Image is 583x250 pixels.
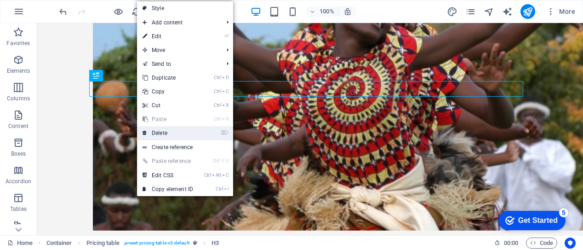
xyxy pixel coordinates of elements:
i: C [222,172,229,178]
span: . preset-pricing-table-v3-default [123,238,189,249]
p: Accordion [6,178,31,185]
button: Click here to leave preview mode and continue editing [113,6,124,17]
a: CtrlVPaste [137,112,199,126]
nav: breadcrumb [46,238,219,249]
a: Send to [137,57,219,71]
i: I [224,186,229,192]
p: Content [8,122,29,130]
i: V [222,116,229,122]
span: Move [137,43,219,57]
span: Click to select. Double-click to edit [46,238,72,249]
i: Ctrl [212,158,220,164]
button: reload [131,6,142,17]
span: : [510,239,512,246]
i: AI Writer [502,6,513,17]
button: More [543,4,579,19]
i: Pages (Ctrl+Alt+S) [465,6,476,17]
p: Boxes [11,150,26,157]
span: Click to select. Double-click to edit [211,238,219,249]
i: On resize automatically adjust zoom level to fit chosen device. [343,7,352,16]
button: undo [57,6,69,17]
i: Design (Ctrl+Alt+Y) [447,6,457,17]
div: Get Started 5 items remaining, 0% complete [7,5,74,24]
i: Ctrl [216,186,223,192]
div: Get Started [27,10,67,18]
i: ⏎ [224,33,229,39]
p: Favorites [6,40,30,47]
p: Elements [7,67,30,75]
a: CtrlXCut [137,99,199,112]
a: Create reference [137,140,233,154]
i: Publish [522,6,533,17]
p: Tables [10,205,27,213]
i: Ctrl [204,172,211,178]
i: Ctrl [214,116,221,122]
a: Click to cancel selection. Double-click to open Pages [7,238,33,249]
i: ⇧ [221,158,225,164]
span: 00 00 [504,238,518,249]
i: X [222,102,229,108]
button: Usercentrics [565,238,576,249]
i: Ctrl [214,88,221,94]
span: Add content [137,16,219,29]
div: 5 [68,2,77,11]
i: Undo: Delete elements (Ctrl+Z) [58,6,69,17]
a: Ctrl⇧VPaste reference [137,154,199,168]
a: CtrlDDuplicate [137,71,199,85]
button: navigator [484,6,495,17]
i: D [222,75,229,81]
i: Reload page [131,6,142,17]
i: Ctrl [214,102,221,108]
i: This element is a customizable preset [193,240,197,245]
i: Navigator [484,6,494,17]
p: Columns [7,95,30,102]
a: CtrlAltCEdit CSS [137,169,199,182]
a: ⌦Delete [137,126,199,140]
button: pages [465,6,476,17]
a: ⏎Edit [137,29,199,43]
a: Style [137,1,233,15]
a: CtrlCCopy [137,85,199,99]
button: Code [526,238,557,249]
button: text_generator [502,6,513,17]
button: design [447,6,458,17]
h6: 100% [320,6,334,17]
a: CtrlICopy element ID [137,182,199,196]
i: Ctrl [214,75,221,81]
button: publish [520,4,535,19]
span: Click to select. Double-click to edit [86,238,120,249]
i: V [226,158,229,164]
h6: Session time [494,238,519,249]
button: 100% [306,6,338,17]
i: Alt [212,172,221,178]
i: ⌦ [221,130,229,136]
span: More [546,7,575,16]
i: C [222,88,229,94]
span: Code [530,238,553,249]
